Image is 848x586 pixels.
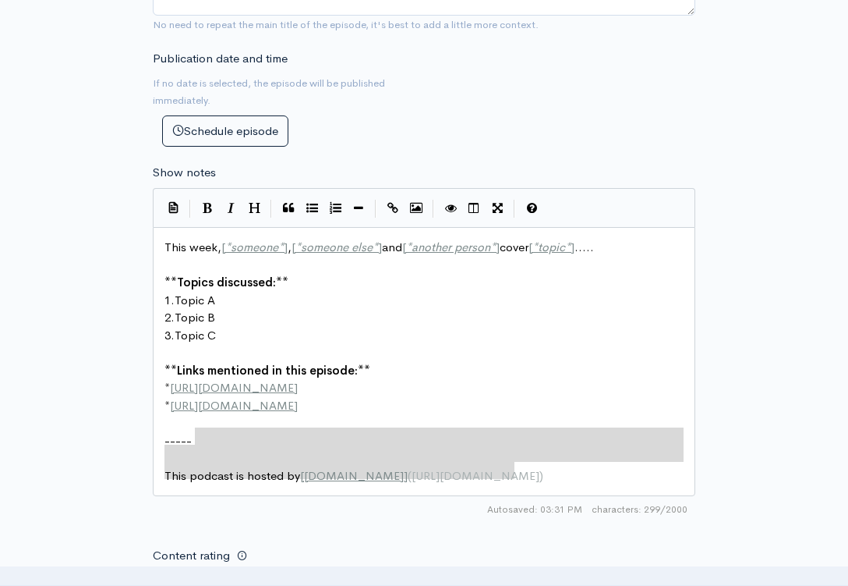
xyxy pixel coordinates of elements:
[539,468,543,483] span: )
[528,240,532,254] span: [
[189,200,191,218] i: |
[439,197,462,220] button: Toggle Preview
[153,164,216,182] label: Show notes
[291,240,295,254] span: [
[153,540,230,572] label: Content rating
[323,197,347,220] button: Numbered List
[221,240,225,254] span: [
[405,197,428,220] button: Insert Image
[270,200,272,218] i: |
[162,115,288,147] button: Schedule episode
[571,240,574,254] span: ]
[170,398,298,413] span: [URL][DOMAIN_NAME]
[153,50,288,68] label: Publication date and time
[375,200,376,218] i: |
[161,196,185,219] button: Insert Show Notes Template
[378,240,382,254] span: ]
[242,197,266,220] button: Heading
[412,468,539,483] span: [URL][DOMAIN_NAME]
[462,197,486,220] button: Toggle Side by Side
[402,240,406,254] span: [
[175,328,216,343] span: Topic C
[520,197,543,220] button: Markdown Guide
[304,468,404,483] span: [DOMAIN_NAME]
[592,503,687,517] span: 299/2000
[514,200,515,218] i: |
[219,197,242,220] button: Italic
[177,363,358,378] span: Links mentioned in this episode:
[175,293,215,307] span: Topic A
[196,197,219,220] button: Bold
[277,197,300,220] button: Quote
[408,468,412,483] span: (
[164,468,300,483] span: This podcast is hosted by
[381,197,405,220] button: Create Link
[153,18,539,31] small: No need to repeat the main title of the episode, it's best to add a little more context.
[170,380,298,395] span: [URL][DOMAIN_NAME]
[300,468,304,483] span: [
[177,275,276,289] span: Topics discussed:
[164,293,175,307] span: 1.
[164,328,175,343] span: 3.
[496,240,500,254] span: ]
[164,433,192,448] span: -----
[284,240,288,254] span: ]
[538,240,565,254] span: topic
[231,240,278,254] span: someone
[301,240,373,254] span: someone else
[300,197,323,220] button: Generic List
[433,200,434,218] i: |
[347,197,370,220] button: Insert Horizontal Line
[164,240,594,254] span: This week, , and cover .....
[404,468,408,483] span: ]
[153,76,385,108] small: If no date is selected, the episode will be published immediately.
[486,197,509,220] button: Toggle Fullscreen
[412,240,490,254] span: another person
[175,310,215,325] span: Topic B
[487,503,582,517] span: Autosaved: 03:31 PM
[164,310,175,325] span: 2.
